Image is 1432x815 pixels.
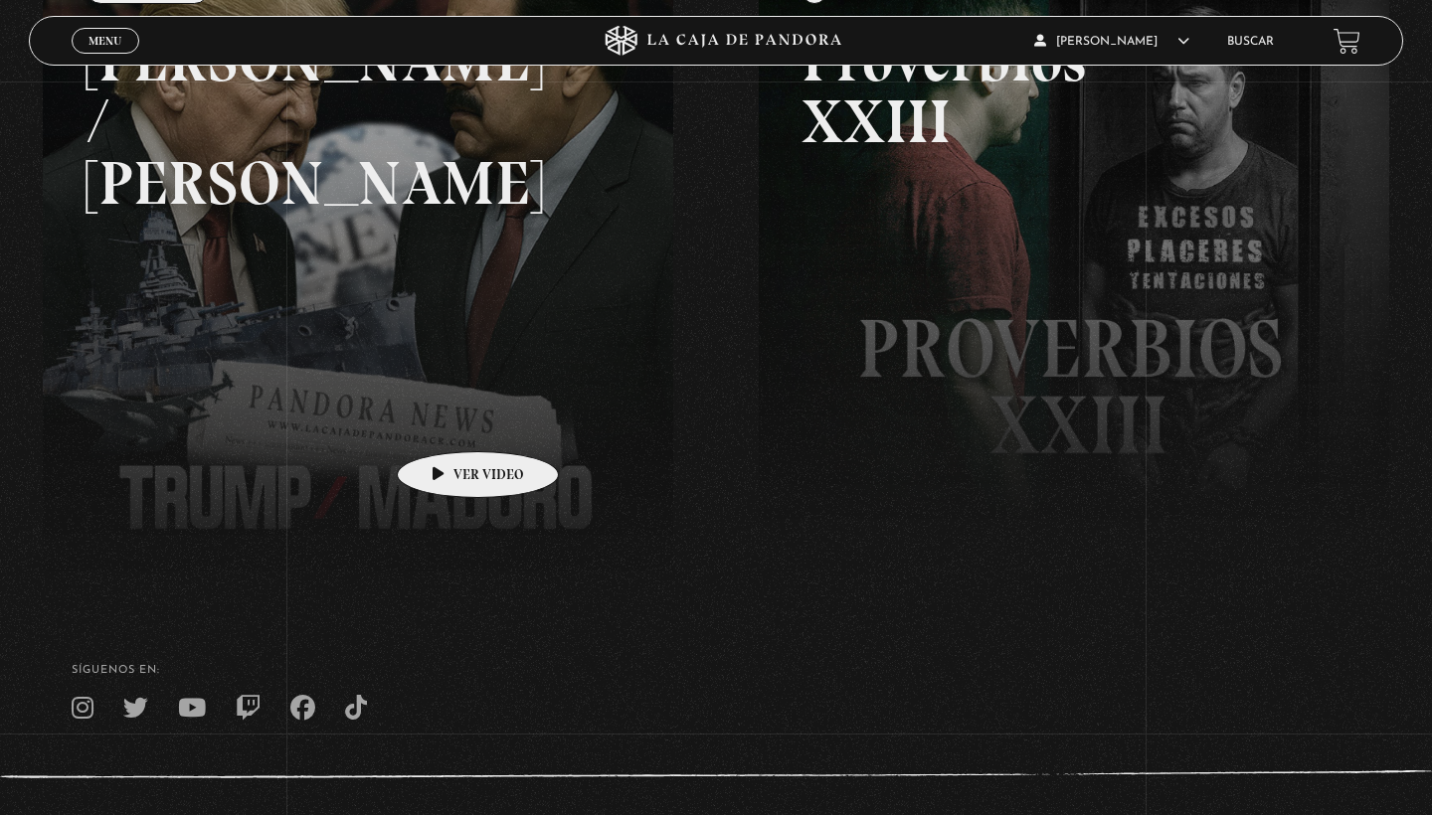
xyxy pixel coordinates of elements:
[83,52,129,66] span: Cerrar
[89,35,121,47] span: Menu
[1334,28,1360,55] a: View your shopping cart
[1227,36,1274,48] a: Buscar
[1034,36,1189,48] span: [PERSON_NAME]
[72,665,1360,676] h4: SÍguenos en:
